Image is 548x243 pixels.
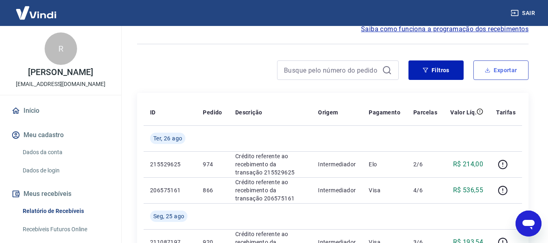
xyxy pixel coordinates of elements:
p: 215529625 [150,160,190,168]
p: Pagamento [369,108,400,116]
iframe: Botão para abrir a janela de mensagens [516,211,542,237]
input: Busque pelo número do pedido [284,64,379,76]
p: Visa [369,186,400,194]
p: [PERSON_NAME] [28,68,93,77]
p: Origem [318,108,338,116]
button: Exportar [473,60,529,80]
a: Saiba como funciona a programação dos recebimentos [361,24,529,34]
div: R [45,32,77,65]
p: Elo [369,160,400,168]
p: 974 [203,160,222,168]
a: Dados de login [19,162,112,179]
p: Intermediador [318,160,356,168]
span: Ter, 26 ago [153,134,182,142]
p: Parcelas [413,108,437,116]
a: Relatório de Recebíveis [19,203,112,219]
p: 4/6 [413,186,437,194]
p: Crédito referente ao recebimento da transação 215529625 [235,152,305,176]
button: Meus recebíveis [10,185,112,203]
p: Tarifas [496,108,516,116]
a: Início [10,102,112,120]
img: Vindi [10,0,62,25]
p: Pedido [203,108,222,116]
p: Descrição [235,108,262,116]
p: Valor Líq. [450,108,477,116]
button: Meu cadastro [10,126,112,144]
p: 2/6 [413,160,437,168]
span: Seg, 25 ago [153,212,184,220]
p: Crédito referente ao recebimento da transação 206575161 [235,178,305,202]
p: R$ 536,55 [453,185,484,195]
a: Recebíveis Futuros Online [19,221,112,238]
p: [EMAIL_ADDRESS][DOMAIN_NAME] [16,80,105,88]
a: Dados da conta [19,144,112,161]
p: R$ 214,00 [453,159,484,169]
p: ID [150,108,156,116]
p: 206575161 [150,186,190,194]
button: Filtros [408,60,464,80]
p: 866 [203,186,222,194]
p: Intermediador [318,186,356,194]
button: Sair [509,6,538,21]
